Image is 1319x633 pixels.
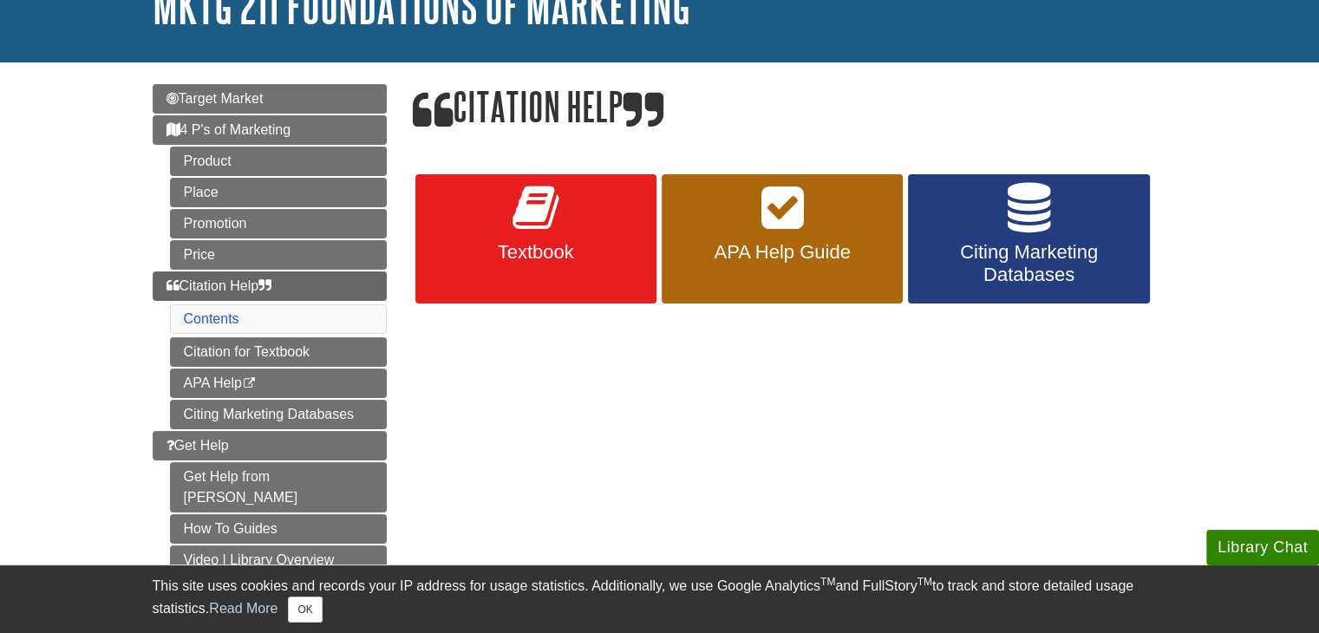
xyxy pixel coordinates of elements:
i: This link opens in a new window [242,378,257,389]
sup: TM [820,576,835,588]
span: Citing Marketing Databases [921,241,1136,286]
a: Citation for Textbook [170,337,387,367]
sup: TM [917,576,932,588]
a: Contents [184,311,239,326]
a: Promotion [170,209,387,238]
a: Price [170,240,387,270]
button: Close [288,597,322,623]
div: This site uses cookies and records your IP address for usage statistics. Additionally, we use Goo... [153,576,1167,623]
a: Citing Marketing Databases [170,400,387,429]
span: Get Help [167,438,229,453]
a: Textbook [415,174,656,304]
a: Target Market [153,84,387,114]
a: Video | Library Overview [170,545,387,575]
h1: Citation Help [413,84,1167,133]
a: Get Help [153,431,387,460]
button: Library Chat [1206,530,1319,565]
a: Product [170,147,387,176]
span: APA Help Guide [675,241,890,264]
a: APA Help [170,369,387,398]
a: APA Help Guide [662,174,903,304]
span: Target Market [167,91,264,106]
a: Citing Marketing Databases [908,174,1149,304]
a: 4 P's of Marketing [153,115,387,145]
a: Get Help from [PERSON_NAME] [170,462,387,512]
a: Place [170,178,387,207]
a: Citation Help [153,271,387,301]
a: Read More [209,601,278,616]
a: How To Guides [170,514,387,544]
span: 4 P's of Marketing [167,122,291,137]
span: Citation Help [167,278,272,293]
div: Guide Page Menu [153,84,387,575]
span: Textbook [428,241,643,264]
